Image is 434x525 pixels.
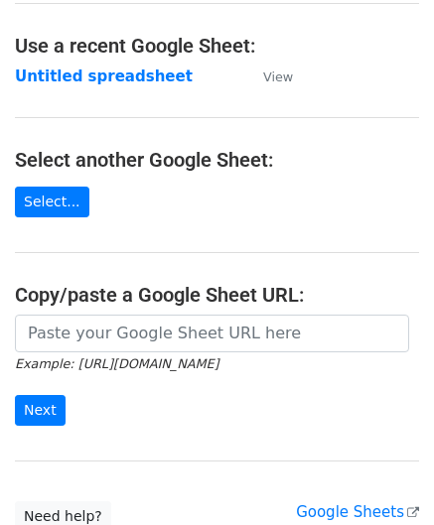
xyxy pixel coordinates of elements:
[15,148,419,172] h4: Select another Google Sheet:
[15,395,66,426] input: Next
[15,356,218,371] small: Example: [URL][DOMAIN_NAME]
[15,315,409,352] input: Paste your Google Sheet URL here
[263,69,293,84] small: View
[15,187,89,217] a: Select...
[15,283,419,307] h4: Copy/paste a Google Sheet URL:
[296,503,419,521] a: Google Sheets
[243,67,293,85] a: View
[15,34,419,58] h4: Use a recent Google Sheet:
[15,67,193,85] a: Untitled spreadsheet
